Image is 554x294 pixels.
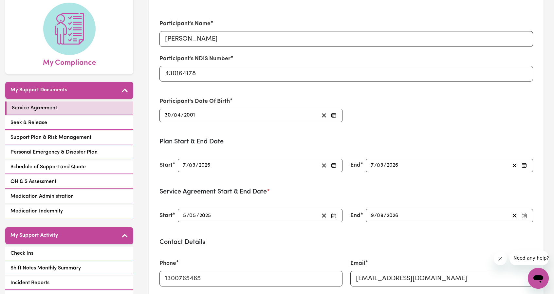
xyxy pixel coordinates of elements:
[10,207,63,215] span: Medication Indemnity
[189,163,192,168] span: 0
[196,213,199,219] span: /
[10,249,33,257] span: Check Ins
[5,190,133,203] a: Medication Administration
[187,213,189,219] span: /
[159,97,230,106] label: Participant's Date Of Birth
[10,148,98,156] span: Personal Emergency & Disaster Plan
[374,162,377,168] span: /
[159,20,211,28] label: Participant's Name
[189,213,193,218] span: 0
[377,211,384,220] input: --
[5,247,133,260] a: Check Ins
[371,161,374,170] input: --
[10,178,56,186] span: OH & S Assessment
[5,82,133,99] button: My Support Documents
[371,211,374,220] input: --
[10,163,86,171] span: Schedule of Support and Quote
[386,161,399,170] input: ----
[350,259,365,268] label: Email
[4,5,40,10] span: Need any help?
[10,119,47,127] span: Seek & Release
[183,161,186,170] input: --
[377,163,380,168] span: 0
[190,211,196,220] input: --
[186,162,189,168] span: /
[198,161,211,170] input: ----
[184,111,195,120] input: ----
[509,251,549,265] iframe: Message from company
[12,104,57,112] span: Service Agreement
[5,276,133,290] a: Incident Reports
[159,259,176,268] label: Phone
[174,111,181,120] input: --
[5,131,133,144] a: Support Plan & Risk Management
[5,146,133,159] a: Personal Emergency & Disaster Plan
[10,134,91,141] span: Support Plan & Risk Management
[10,264,81,272] span: Shift Notes Monthly Summary
[10,232,58,239] h5: My Support Activity
[528,268,549,289] iframe: Button to launch messaging window
[5,227,133,244] button: My Support Activity
[159,211,173,220] label: Start
[5,160,133,174] a: Schedule of Support and Quote
[159,138,533,146] h3: Plan Start & End Date
[159,238,533,246] h3: Contact Details
[5,262,133,275] a: Shift Notes Monthly Summary
[189,161,196,170] input: --
[386,211,399,220] input: ----
[10,279,49,287] span: Incident Reports
[196,162,198,168] span: /
[10,193,74,200] span: Medication Administration
[377,213,380,218] span: 0
[350,161,360,170] label: End
[199,211,212,220] input: ----
[384,162,386,168] span: /
[171,112,174,118] span: /
[5,205,133,218] a: Medication Indemnity
[350,211,360,220] label: End
[384,213,386,219] span: /
[5,101,133,115] a: Service Agreement
[164,111,171,120] input: --
[377,161,384,170] input: --
[10,87,67,93] h5: My Support Documents
[183,211,187,220] input: --
[159,188,533,196] h3: Service Agreement Start & End Date
[494,252,507,265] iframe: Close message
[10,3,128,69] a: My Compliance
[374,213,377,219] span: /
[159,55,231,63] label: Participant's NDIS Number
[181,112,184,118] span: /
[5,175,133,189] a: OH & S Assessment
[174,113,177,118] span: 0
[159,161,173,170] label: Start
[43,55,96,69] span: My Compliance
[5,116,133,130] a: Seek & Release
